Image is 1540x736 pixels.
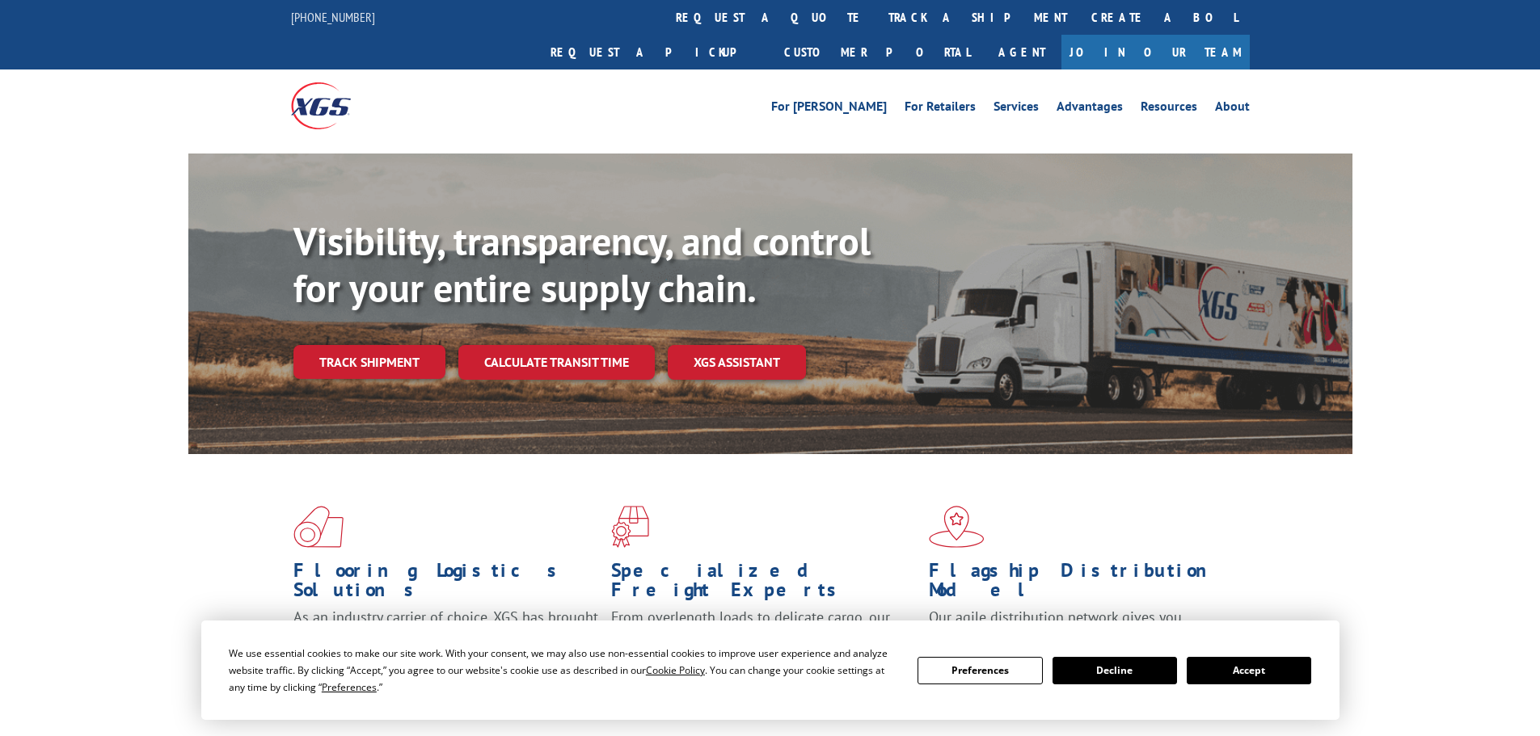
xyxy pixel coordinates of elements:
[1057,100,1123,118] a: Advantages
[611,506,649,548] img: xgs-icon-focused-on-flooring-red
[772,35,982,69] a: Customer Portal
[322,680,377,694] span: Preferences
[293,345,445,379] a: Track shipment
[201,620,1340,720] div: Cookie Consent Prompt
[611,561,917,608] h1: Specialized Freight Experts
[1053,657,1177,684] button: Decline
[982,35,1061,69] a: Agent
[1061,35,1250,69] a: Join Our Team
[458,345,655,380] a: Calculate transit time
[1141,100,1197,118] a: Resources
[293,608,598,665] span: As an industry carrier of choice, XGS has brought innovation and dedication to flooring logistics...
[1215,100,1250,118] a: About
[771,100,887,118] a: For [PERSON_NAME]
[291,9,375,25] a: [PHONE_NUMBER]
[905,100,976,118] a: For Retailers
[929,506,985,548] img: xgs-icon-flagship-distribution-model-red
[1187,657,1311,684] button: Accept
[293,506,344,548] img: xgs-icon-total-supply-chain-intelligence-red
[611,608,917,679] p: From overlength loads to delicate cargo, our experienced staff knows the best way to move your fr...
[929,608,1226,646] span: Our agile distribution network gives you nationwide inventory management on demand.
[293,561,599,608] h1: Flooring Logistics Solutions
[229,645,898,696] div: We use essential cookies to make our site work. With your consent, we may also use non-essential ...
[668,345,806,380] a: XGS ASSISTANT
[293,216,871,313] b: Visibility, transparency, and control for your entire supply chain.
[918,657,1042,684] button: Preferences
[538,35,772,69] a: Request a pickup
[646,663,705,677] span: Cookie Policy
[929,561,1234,608] h1: Flagship Distribution Model
[994,100,1039,118] a: Services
